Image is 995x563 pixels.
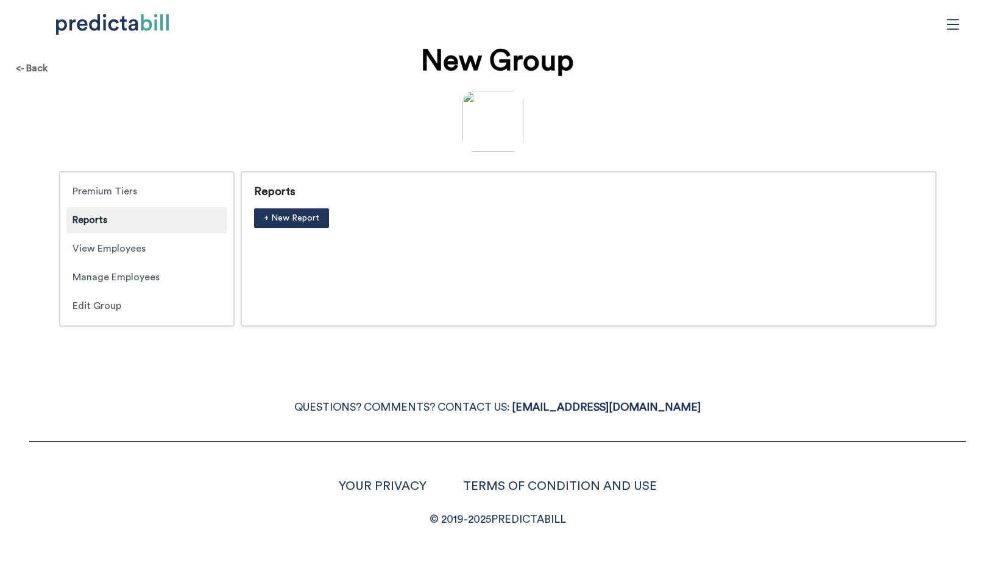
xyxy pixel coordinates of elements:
[264,211,319,225] span: + New Report
[66,264,227,291] div: Manage Employees
[66,236,227,262] div: View Employees
[254,182,296,202] h3: Reports
[66,207,227,233] div: Reports
[6,52,57,85] div: <- Back
[29,511,966,529] p: © 2019- 2025 PREDICTABILL
[339,480,427,492] a: YOUR PRIVACY
[421,51,574,71] h1: New Group
[29,398,966,417] p: QUESTIONS? COMMENTS? CONTACT US:
[463,480,657,492] a: TERMS OF CONDITION AND USE
[254,208,329,228] button: + New Report
[66,179,227,205] div: Premium Tiers
[941,13,965,36] span: menu
[512,402,701,413] a: [EMAIL_ADDRESS][DOMAIN_NAME]
[66,293,227,319] div: Edit Group
[462,91,523,152] img: test-group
